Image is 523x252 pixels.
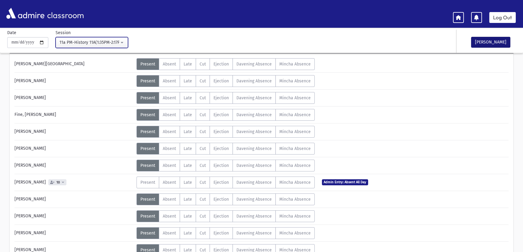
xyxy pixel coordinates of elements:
span: Late [184,214,192,219]
div: AttTypes [136,193,315,205]
span: Ejection [213,180,229,185]
span: Present [140,78,155,84]
span: Absent [163,78,176,84]
span: Ejection [213,231,229,236]
span: Davening Absence [236,129,272,134]
span: Absent [163,231,176,236]
div: [PERSON_NAME] [11,177,136,188]
span: Late [184,95,192,100]
span: Ejection [213,214,229,219]
div: AttTypes [136,227,315,239]
span: Davening Absence [236,62,272,67]
span: Davening Absence [236,214,272,219]
span: Late [184,146,192,151]
span: Cut [200,62,206,67]
span: Cut [200,163,206,168]
span: Mincha Absence [279,112,311,117]
span: Admin Entry: Absent All Day [322,179,368,185]
div: AttTypes [136,177,315,188]
span: Present [140,129,155,134]
span: Davening Absence [236,163,272,168]
span: Mincha Absence [279,95,311,100]
span: Absent [163,197,176,202]
span: Absent [163,129,176,134]
span: Absent [163,62,176,67]
span: Present [140,231,155,236]
span: Present [140,112,155,117]
div: [PERSON_NAME] [11,92,136,104]
span: Absent [163,180,176,185]
div: AttTypes [136,92,315,104]
span: Present [140,62,155,67]
span: Present [140,163,155,168]
span: Present [140,197,155,202]
span: Mincha Absence [279,197,311,202]
span: Cut [200,146,206,151]
span: Davening Absence [236,180,272,185]
div: [PERSON_NAME] [11,210,136,222]
span: Present [140,95,155,100]
label: Date [7,30,16,36]
span: Ejection [213,197,229,202]
div: [PERSON_NAME] [11,227,136,239]
span: Cut [200,214,206,219]
span: Present [140,146,155,151]
div: [PERSON_NAME] [11,193,136,205]
span: Late [184,129,192,134]
span: Davening Absence [236,95,272,100]
span: Late [184,231,192,236]
span: Absent [163,95,176,100]
span: Absent [163,163,176,168]
span: Mincha Absence [279,214,311,219]
span: Cut [200,231,206,236]
span: Ejection [213,146,229,151]
span: Cut [200,95,206,100]
span: Cut [200,197,206,202]
div: [PERSON_NAME] [11,75,136,87]
div: AttTypes [136,109,315,121]
div: [PERSON_NAME][GEOGRAPHIC_DATA] [11,58,136,70]
span: Ejection [213,112,229,117]
span: Late [184,62,192,67]
span: Cut [200,78,206,84]
span: Present [140,214,155,219]
div: AttTypes [136,160,315,171]
span: Mincha Absence [279,146,311,151]
div: AttTypes [136,126,315,138]
span: Davening Absence [236,197,272,202]
span: Late [184,78,192,84]
span: Ejection [213,62,229,67]
div: [PERSON_NAME] [11,126,136,138]
label: Session [56,30,71,36]
span: Absent [163,146,176,151]
div: AttTypes [136,143,315,155]
span: Mincha Absence [279,78,311,84]
span: Ejection [213,129,229,134]
span: Cut [200,180,206,185]
span: Mincha Absence [279,62,311,67]
span: Late [184,197,192,202]
span: Absent [163,214,176,219]
button: 11a PM-History 11A(1:35PM-2:17PM) [56,37,128,48]
div: AttTypes [136,58,315,70]
span: Davening Absence [236,78,272,84]
div: [PERSON_NAME] [11,160,136,171]
span: Cut [200,129,206,134]
span: 10 [55,180,61,184]
span: Davening Absence [236,112,272,117]
button: [PERSON_NAME] [471,37,510,48]
span: Cut [200,112,206,117]
span: Absent [163,112,176,117]
span: Mincha Absence [279,180,311,185]
span: Mincha Absence [279,129,311,134]
div: [PERSON_NAME] [11,143,136,155]
span: Late [184,112,192,117]
span: Late [184,163,192,168]
span: Ejection [213,95,229,100]
span: classroom [46,5,84,21]
img: AdmirePro [5,6,46,20]
span: Davening Absence [236,146,272,151]
div: 11a PM-History 11A(1:35PM-2:17PM) [59,39,119,46]
a: Log Out [489,12,516,23]
div: AttTypes [136,75,315,87]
